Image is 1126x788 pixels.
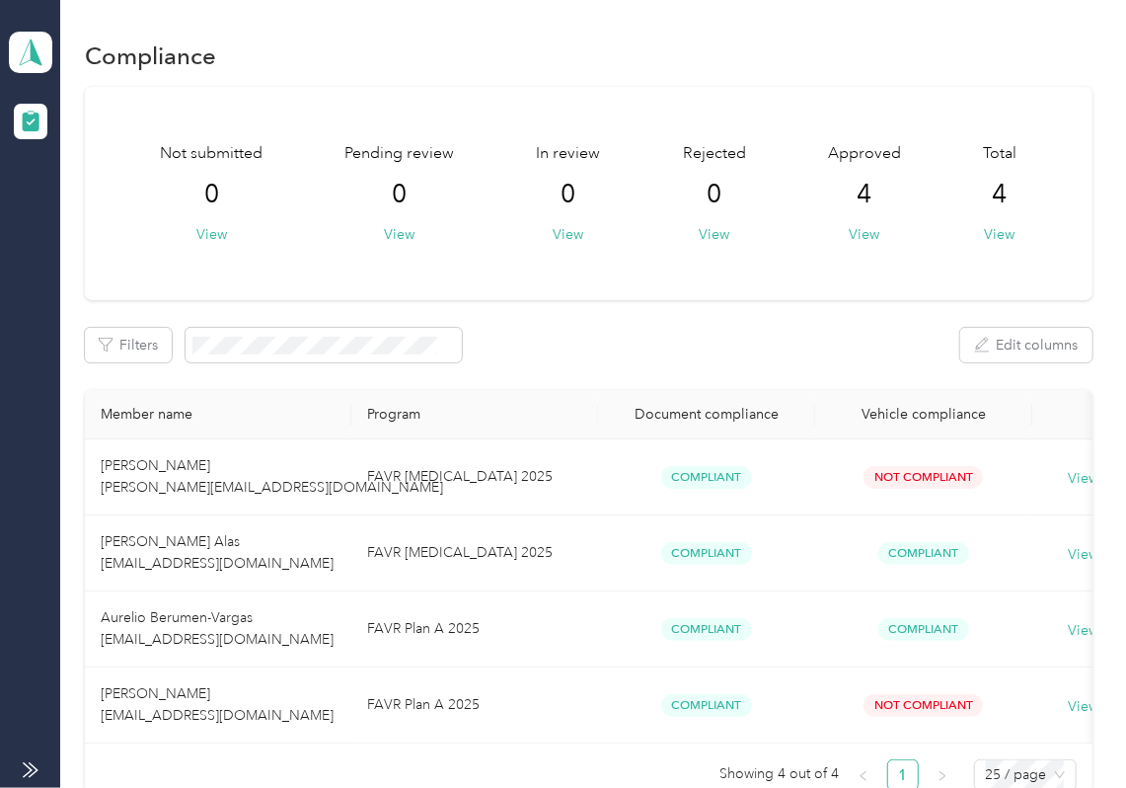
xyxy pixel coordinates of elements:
span: Compliant [878,618,969,641]
button: View [554,224,584,245]
span: [PERSON_NAME] [EMAIL_ADDRESS][DOMAIN_NAME] [101,685,334,724]
span: In review [537,142,601,166]
span: Not Compliant [863,694,983,717]
span: Rejected [683,142,746,166]
span: Compliant [661,694,752,717]
button: View [984,224,1014,245]
span: Compliant [661,542,752,565]
button: View [849,224,879,245]
span: Total [983,142,1016,166]
span: [PERSON_NAME] Alas [EMAIL_ADDRESS][DOMAIN_NAME] [101,533,334,572]
span: Approved [828,142,901,166]
span: Compliant [661,618,752,641]
span: Compliant [878,542,969,565]
span: Aurelio Berumen-Vargas [EMAIL_ADDRESS][DOMAIN_NAME] [101,609,334,648]
td: FAVR Plan B 2025 [351,515,598,591]
span: 4 [857,179,871,210]
span: right [937,770,948,782]
span: Compliant [661,466,752,489]
th: Member name [85,390,351,439]
button: View [699,224,729,245]
th: Program [351,390,598,439]
td: FAVR Plan A 2025 [351,591,598,668]
span: 4 [992,179,1007,210]
span: 0 [707,179,721,210]
td: FAVR Plan A 2025 [351,668,598,744]
span: left [858,770,869,782]
span: [PERSON_NAME] [PERSON_NAME][EMAIL_ADDRESS][DOMAIN_NAME] [101,457,443,496]
button: Edit columns [960,328,1092,362]
button: Filters [85,328,172,362]
span: 0 [562,179,576,210]
div: Document compliance [614,406,799,423]
h1: Compliance [85,45,216,66]
iframe: Everlance-gr Chat Button Frame [1015,677,1126,788]
td: FAVR Plan B 2025 [351,439,598,515]
span: Not Compliant [863,466,983,489]
div: Vehicle compliance [831,406,1016,423]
